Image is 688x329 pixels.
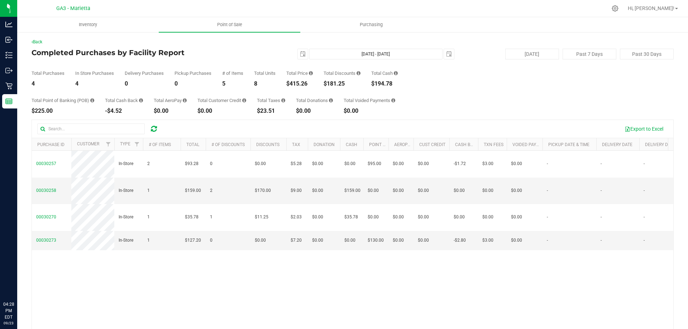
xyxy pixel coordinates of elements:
span: $0.00 [454,214,465,221]
span: - [601,214,602,221]
span: Inventory [69,21,107,28]
div: Manage settings [611,5,620,12]
a: Donation [314,142,335,147]
span: - [644,160,645,167]
a: Cash Back [455,142,479,147]
span: $2.03 [291,214,302,221]
span: $0.00 [312,187,323,194]
div: Total Taxes [257,98,285,103]
i: Sum of the successful, non-voided AeroPay payment transactions for all purchases in the date range. [183,98,187,103]
div: In Store Purchases [75,71,114,76]
span: 00030273 [36,238,56,243]
div: 4 [75,81,114,87]
div: 0 [175,81,211,87]
span: $0.00 [418,237,429,244]
p: 09/23 [3,320,14,326]
span: $159.00 [185,187,201,194]
span: $95.00 [368,160,381,167]
span: $9.00 [291,187,302,194]
span: 2 [147,160,150,167]
span: Point of Sale [207,21,252,28]
div: $23.51 [257,108,285,114]
div: Total Cash Back [105,98,143,103]
span: $35.78 [344,214,358,221]
a: # of Items [149,142,171,147]
span: - [547,160,548,167]
div: -$4.52 [105,108,143,114]
span: 00030270 [36,214,56,219]
p: 04:28 PM EDT [3,301,14,320]
span: Purchasing [350,21,392,28]
span: $130.00 [368,237,384,244]
a: Point of Sale [159,17,300,32]
input: Search... [37,124,145,134]
a: Delivery Date [602,142,632,147]
div: $225.00 [32,108,94,114]
div: $194.78 [371,81,398,87]
span: - [547,187,548,194]
span: - [644,237,645,244]
inline-svg: Inbound [5,36,13,43]
i: Sum of the discount values applied to the all purchases in the date range. [357,71,360,76]
span: $35.78 [185,214,199,221]
a: AeroPay [394,142,412,147]
span: 1 [147,214,150,221]
span: $0.00 [511,237,522,244]
span: $0.00 [511,187,522,194]
span: - [644,187,645,194]
div: $0.00 [154,108,187,114]
div: Total Cash [371,71,398,76]
i: Sum of the successful, non-voided payments using account credit for all purchases in the date range. [242,98,246,103]
span: $0.00 [511,214,522,221]
span: $0.00 [312,237,323,244]
div: 8 [254,81,276,87]
span: -$2.80 [454,237,466,244]
inline-svg: Reports [5,98,13,105]
div: Total Point of Banking (POB) [32,98,94,103]
span: $0.00 [312,160,323,167]
span: $0.00 [393,187,404,194]
span: Hi, [PERSON_NAME]! [628,5,674,11]
div: 4 [32,81,64,87]
span: $0.00 [418,187,429,194]
span: select [298,49,308,59]
inline-svg: Inventory [5,52,13,59]
iframe: Resource center [7,272,29,293]
span: In-Store [119,237,133,244]
a: Filter [102,138,114,150]
button: [DATE] [505,49,559,59]
i: Sum of the total taxes for all purchases in the date range. [281,98,285,103]
a: Filter [131,138,143,150]
div: Delivery Purchases [125,71,164,76]
a: Discounts [256,142,279,147]
span: - [644,214,645,221]
div: Total AeroPay [154,98,187,103]
span: In-Store [119,214,133,221]
i: Sum of the successful, non-voided cash payment transactions for all purchases in the date range. ... [394,71,398,76]
i: Sum of the cash-back amounts from rounded-up electronic payments for all purchases in the date ra... [139,98,143,103]
a: Txn Fees [484,142,503,147]
span: -$1.72 [454,160,466,167]
div: $0.00 [197,108,246,114]
span: 0 [210,237,212,244]
span: $0.00 [454,187,465,194]
span: $0.00 [344,237,355,244]
span: $0.00 [418,214,429,221]
span: In-Store [119,160,133,167]
button: Export to Excel [620,123,668,135]
a: Total [186,142,199,147]
a: Delivery Driver [645,142,679,147]
a: Tax [292,142,300,147]
a: Cash [346,142,357,147]
button: Past 7 Days [563,49,616,59]
div: $415.26 [286,81,313,87]
span: $93.28 [185,160,199,167]
i: Sum of all round-up-to-next-dollar total price adjustments for all purchases in the date range. [329,98,333,103]
span: $0.00 [368,214,379,221]
inline-svg: Outbound [5,67,13,74]
span: In-Store [119,187,133,194]
span: - [601,187,602,194]
i: Sum of all voided payment transaction amounts, excluding tips and transaction fees, for all purch... [391,98,395,103]
i: Sum of the total prices of all purchases in the date range. [309,71,313,76]
span: $0.00 [255,160,266,167]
